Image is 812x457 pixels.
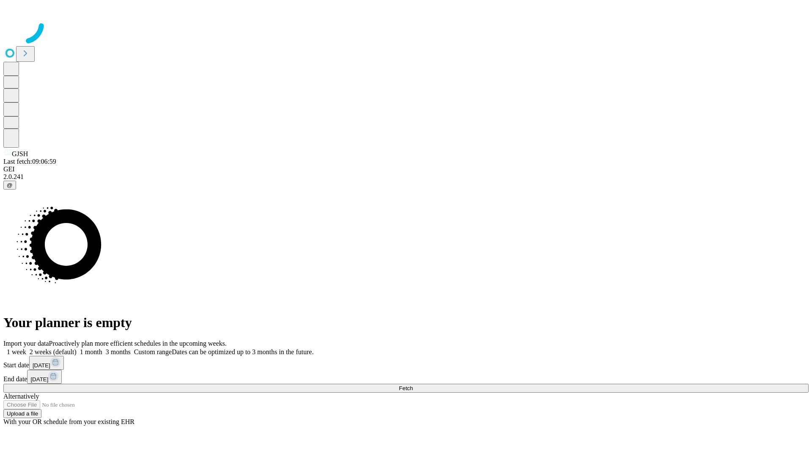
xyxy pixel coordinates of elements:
[27,370,62,384] button: [DATE]
[3,384,809,393] button: Fetch
[3,173,809,181] div: 2.0.241
[49,340,227,347] span: Proactively plan more efficient schedules in the upcoming weeks.
[30,348,77,355] span: 2 weeks (default)
[30,376,48,383] span: [DATE]
[3,340,49,347] span: Import your data
[3,370,809,384] div: End date
[3,158,56,165] span: Last fetch: 09:06:59
[7,182,13,188] span: @
[3,418,134,425] span: With your OR schedule from your existing EHR
[80,348,102,355] span: 1 month
[106,348,131,355] span: 3 months
[29,356,64,370] button: [DATE]
[3,356,809,370] div: Start date
[134,348,172,355] span: Custom range
[7,348,26,355] span: 1 week
[399,385,413,391] span: Fetch
[33,362,50,369] span: [DATE]
[3,315,809,330] h1: Your planner is empty
[172,348,313,355] span: Dates can be optimized up to 3 months in the future.
[3,165,809,173] div: GEI
[3,181,16,190] button: @
[3,409,41,418] button: Upload a file
[3,393,39,400] span: Alternatively
[12,150,28,157] span: GJSH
